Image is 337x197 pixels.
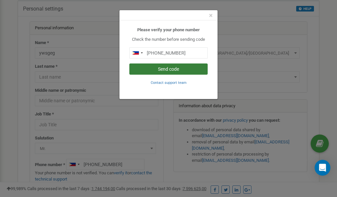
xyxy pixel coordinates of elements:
[209,12,213,19] button: Close
[130,48,145,58] div: Telephone country code
[129,37,208,43] p: Check the number before sending code
[315,160,330,176] div: Open Intercom Messenger
[151,80,187,85] a: Contact support team
[129,63,208,75] button: Send code
[151,81,187,85] small: Contact support team
[137,27,200,32] b: Please verify your phone number
[209,12,213,19] span: ×
[129,47,208,59] input: 0905 123 4567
